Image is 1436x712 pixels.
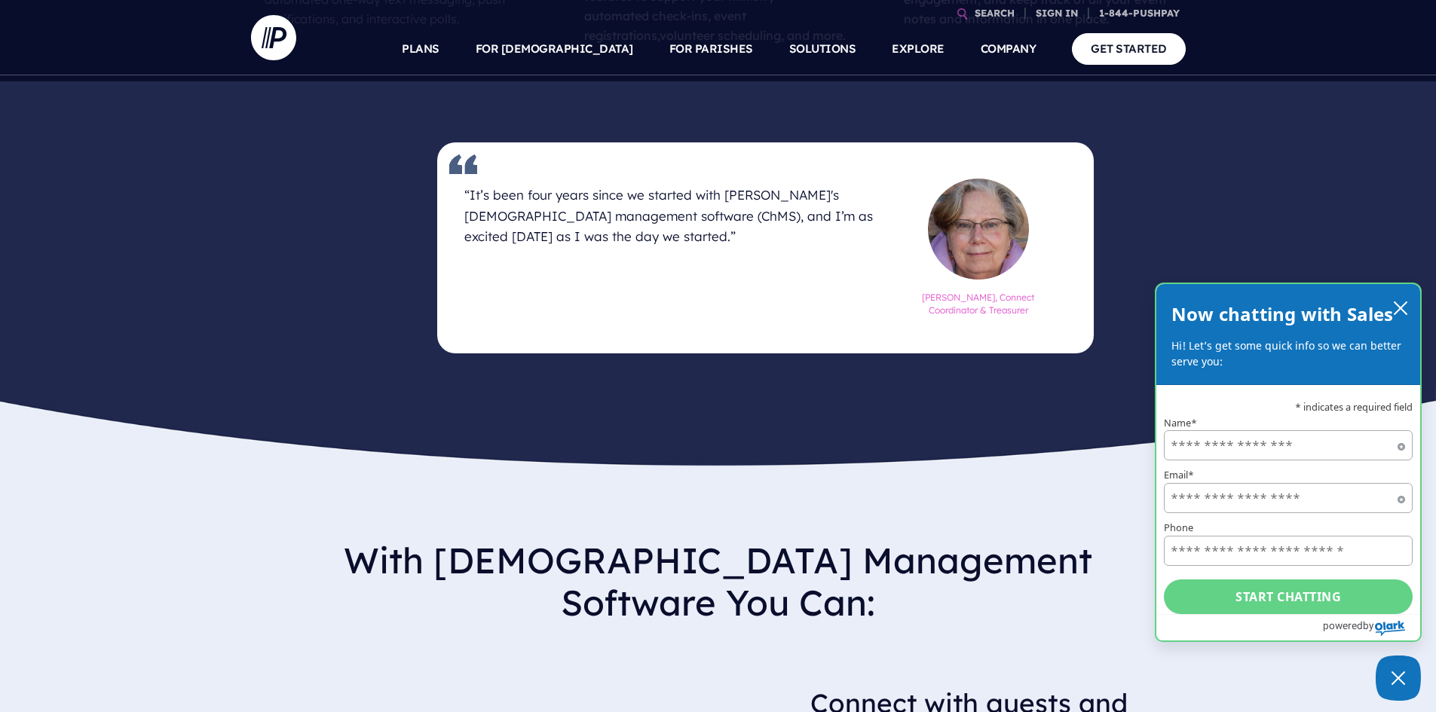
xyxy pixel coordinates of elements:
[1164,402,1413,412] p: * indicates a required field
[464,179,898,252] h4: “It’s been four years since we started with [PERSON_NAME]'s [DEMOGRAPHIC_DATA] management softwar...
[1398,496,1405,503] span: Required field
[402,23,439,75] a: PLANS
[1363,616,1373,635] span: by
[1171,299,1394,329] h2: Now chatting with Sales
[1323,616,1363,635] span: powered
[1164,483,1413,513] input: Email
[981,23,1036,75] a: COMPANY
[669,23,753,75] a: FOR PARISHES
[251,527,1186,637] h2: With [DEMOGRAPHIC_DATA] Management Software You Can:
[1164,418,1413,428] label: Name*
[1389,297,1413,318] button: close chatbox
[1171,338,1405,369] p: Hi! Let’s get some quick info so we can better serve you:
[1164,430,1413,460] input: Name
[916,286,1042,317] h6: [PERSON_NAME], Connect Coordinator & Treasurer
[1323,615,1420,640] a: Powered by Olark
[1164,523,1413,533] label: Phone
[1164,470,1413,480] label: Email*
[1376,655,1421,701] button: Close Chatbox
[1398,443,1405,451] span: Required field
[1164,579,1413,614] button: Start chatting
[476,23,633,75] a: FOR [DEMOGRAPHIC_DATA]
[892,23,945,75] a: EXPLORE
[789,23,856,75] a: SOLUTIONS
[1164,536,1413,566] input: Phone
[1072,33,1186,64] a: GET STARTED
[1155,283,1422,642] div: olark chatbox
